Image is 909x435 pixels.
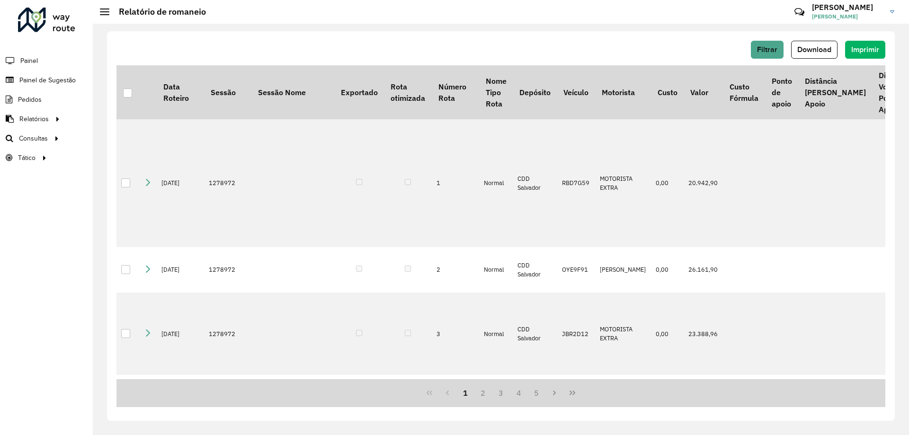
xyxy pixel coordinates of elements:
span: [PERSON_NAME] [812,12,883,21]
h2: Relatório de romaneio [109,7,206,17]
th: Depósito [513,65,557,119]
th: Nome Tipo Rota [479,65,513,119]
td: [DATE] [157,375,204,421]
span: Download [797,45,831,53]
th: Sessão [204,65,251,119]
td: Normal [479,293,513,375]
th: Data Roteiro [157,65,204,119]
button: 4 [510,384,528,402]
span: Painel de Sugestão [19,75,76,85]
button: Imprimir [845,41,885,59]
td: [PERSON_NAME] [595,247,651,293]
th: Veículo [557,65,595,119]
td: OYE9F91 [557,247,595,293]
td: CDD Salvador [513,119,557,247]
th: Custo [651,65,684,119]
td: 4 [432,375,479,421]
td: 0,00 [651,119,684,247]
td: 0,00 [651,247,684,293]
td: 0,00 [651,293,684,375]
td: CDD Salvador [513,247,557,293]
button: 3 [492,384,510,402]
td: Normal [479,119,513,247]
th: Valor [684,65,723,119]
span: Tático [18,153,36,163]
th: Número Rota [432,65,479,119]
button: 1 [456,384,474,402]
td: 1278972 [204,247,251,293]
button: Next Page [545,384,563,402]
td: 1278972 [204,293,251,375]
td: 1278972 [204,375,251,421]
button: 5 [528,384,546,402]
td: QRL6A32 [557,375,595,421]
td: Normal [479,247,513,293]
td: 154,88 [651,375,684,421]
span: Consultas [19,133,48,143]
td: [DATE] [157,293,204,375]
td: RBD7G59 [557,119,595,247]
td: 3 [432,293,479,375]
button: 2 [474,384,492,402]
span: Imprimir [851,45,879,53]
td: CDD Salvador [513,293,557,375]
td: Motorista Jornada Alternativa [595,375,651,421]
th: Motorista [595,65,651,119]
td: 20.942,90 [684,119,723,247]
td: Normal [479,375,513,421]
span: Filtrar [757,45,777,53]
td: 23.388,96 [684,293,723,375]
h3: [PERSON_NAME] [812,3,883,12]
td: MOTORISTA EXTRA [595,293,651,375]
td: 2 [432,247,479,293]
td: [DATE] [157,119,204,247]
span: Painel [20,56,38,66]
button: Filtrar [751,41,784,59]
td: 1278972 [204,119,251,247]
td: JBR2D12 [557,293,595,375]
td: 34.274,77 [684,375,723,421]
td: MOTORISTA EXTRA [595,119,651,247]
td: CDD Salvador [513,375,557,421]
th: Exportado [334,65,384,119]
th: Sessão Nome [251,65,334,119]
td: 26.161,90 [684,247,723,293]
span: Relatórios [19,114,49,124]
th: Ponto de apoio [765,65,798,119]
th: Rota otimizada [384,65,431,119]
a: Contato Rápido [789,2,810,22]
th: Custo Fórmula [723,65,765,119]
span: Pedidos [18,95,42,105]
button: Last Page [563,384,581,402]
button: Download [791,41,838,59]
td: [DATE] [157,247,204,293]
th: Distância [PERSON_NAME] Apoio [798,65,872,119]
td: 1 [432,119,479,247]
